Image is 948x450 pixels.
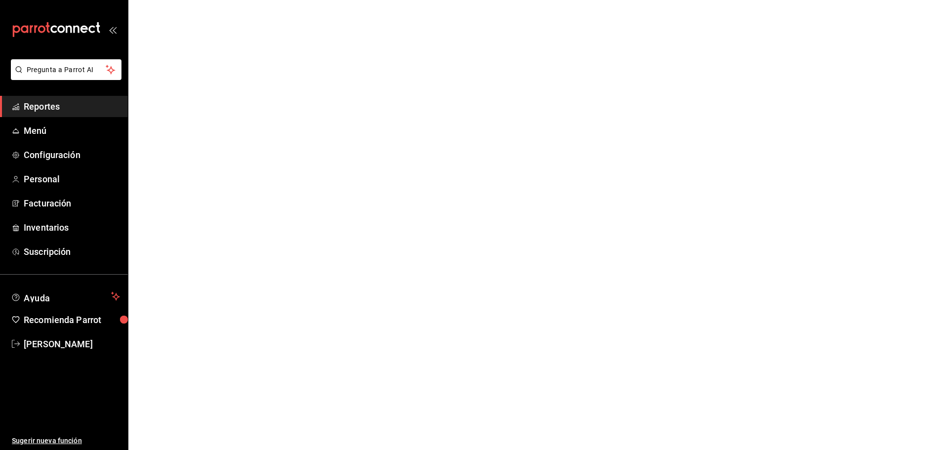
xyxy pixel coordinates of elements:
span: Ayuda [24,290,107,302]
span: [PERSON_NAME] [24,337,120,351]
span: Sugerir nueva función [12,436,120,446]
button: open_drawer_menu [109,26,117,34]
span: Pregunta a Parrot AI [27,65,106,75]
span: Facturación [24,197,120,210]
a: Pregunta a Parrot AI [7,72,121,82]
span: Inventarios [24,221,120,234]
span: Reportes [24,100,120,113]
span: Menú [24,124,120,137]
button: Pregunta a Parrot AI [11,59,121,80]
span: Configuración [24,148,120,162]
span: Personal [24,172,120,186]
span: Recomienda Parrot [24,313,120,327]
span: Suscripción [24,245,120,258]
